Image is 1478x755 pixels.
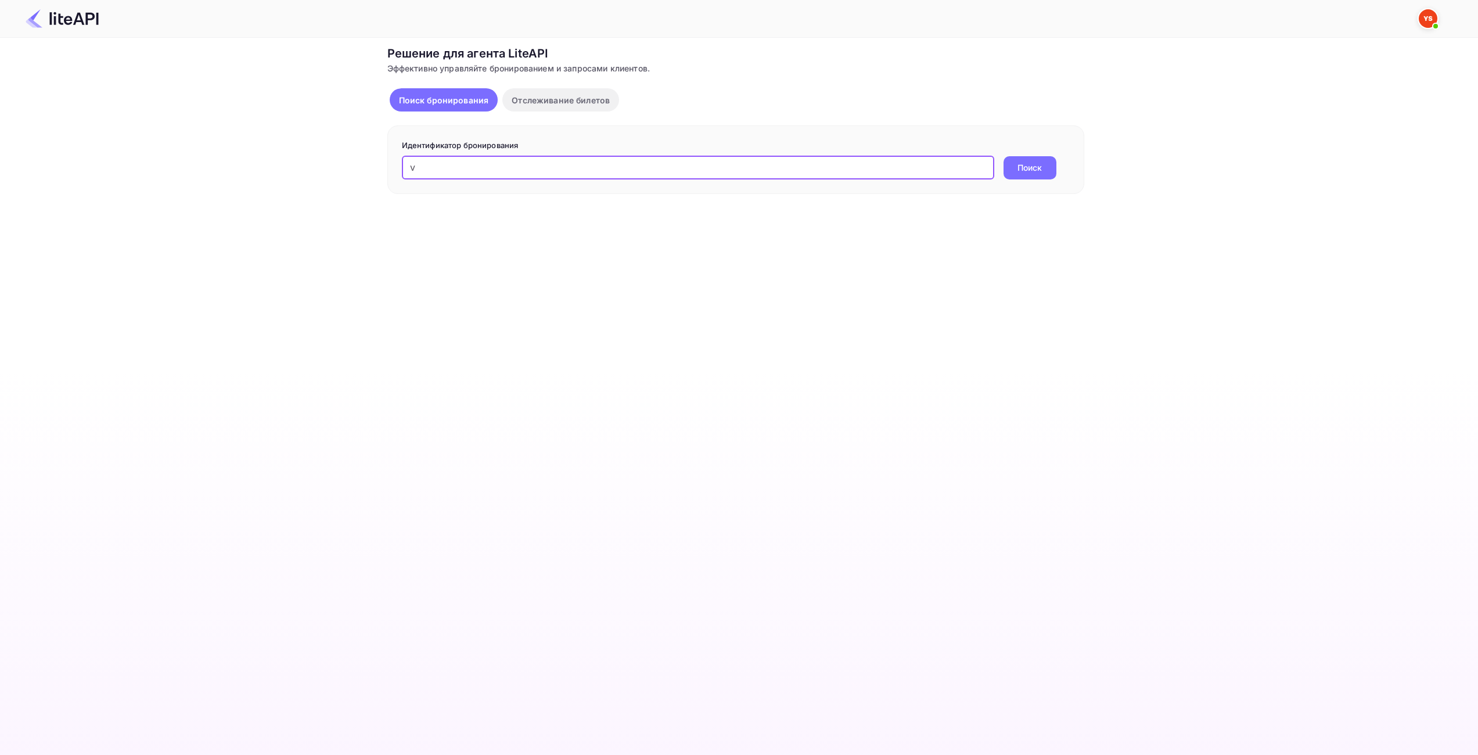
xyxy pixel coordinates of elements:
[1017,161,1042,174] ya-tr-span: Поиск
[512,95,610,105] ya-tr-span: Отслеживание билетов
[402,156,994,179] input: Введите идентификатор бронирования (например, 63782194)
[26,9,99,28] img: Логотип LiteAPI
[387,63,650,73] ya-tr-span: Эффективно управляйте бронированием и запросами клиентов.
[402,141,519,150] ya-tr-span: Идентификатор бронирования
[1004,156,1056,179] button: Поиск
[1419,9,1437,28] img: Служба Поддержки Яндекса
[399,95,489,105] ya-tr-span: Поиск бронирования
[387,46,549,60] ya-tr-span: Решение для агента LiteAPI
